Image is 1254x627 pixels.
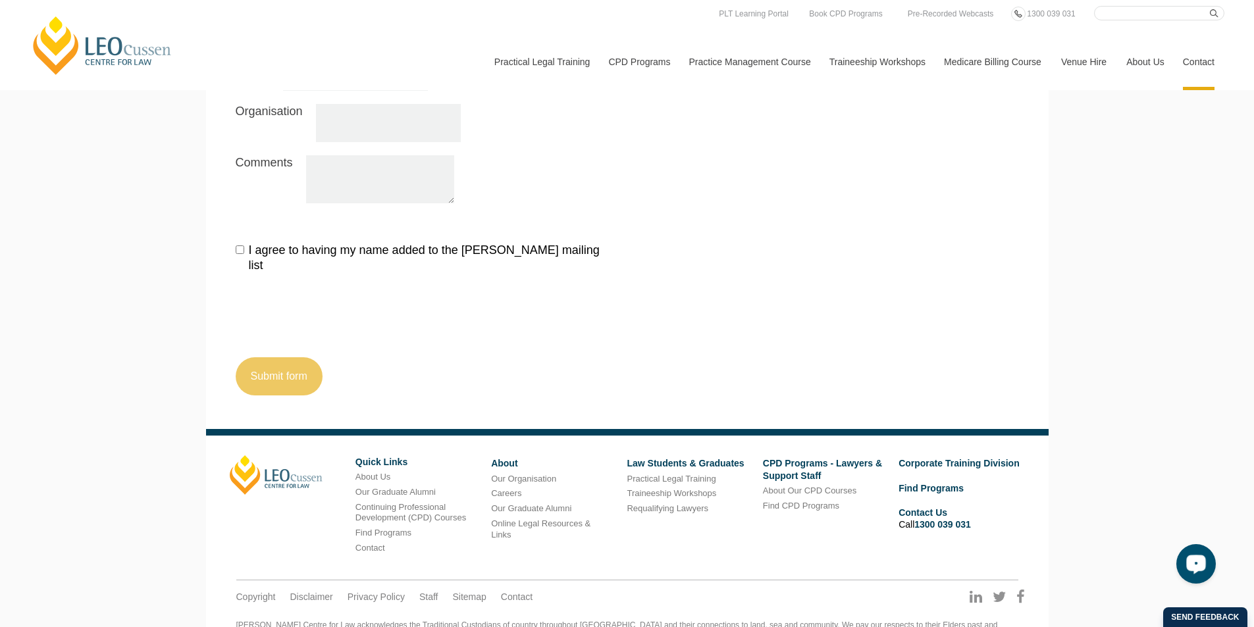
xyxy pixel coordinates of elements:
[899,483,964,493] a: Find Programs
[627,503,708,513] a: Requalifying Lawyers
[290,591,332,603] a: Disclaimer
[491,503,571,513] a: Our Graduate Alumni
[899,507,947,518] a: Contact Us
[236,591,276,603] a: Copyright
[763,486,856,495] a: About Our CPD Courses
[763,501,839,511] a: Find CPD Programs
[627,474,716,484] a: Practical Legal Training
[1173,34,1224,90] a: Contact
[716,7,792,21] a: PLT Learning Portal
[452,591,486,603] a: Sitemap
[914,519,971,530] a: 1300 039 031
[355,543,385,553] a: Contact
[904,7,997,21] a: Pre-Recorded Webcasts
[355,502,466,523] a: Continuing Professional Development (CPD) Courses
[1024,7,1078,21] a: 1300 039 031
[598,34,679,90] a: CPD Programs
[236,245,244,254] input: I agree to having my name added to the [PERSON_NAME] mailing list
[1116,34,1173,90] a: About Us
[236,155,293,200] label: Comments
[230,455,323,495] a: [PERSON_NAME]
[30,14,175,76] a: [PERSON_NAME] Centre for Law
[355,472,390,482] a: About Us
[806,7,885,21] a: Book CPD Programs
[1027,9,1075,18] span: 1300 039 031
[1166,539,1221,594] iframe: LiveChat chat widget
[236,104,303,139] label: Organisation
[236,243,617,274] label: I agree to having my name added to the [PERSON_NAME] mailing list
[484,34,599,90] a: Practical Legal Training
[355,457,481,467] h6: Quick Links
[679,34,820,90] a: Practice Management Course
[355,487,436,497] a: Our Graduate Alumni
[627,488,716,498] a: Traineeship Workshops
[419,591,438,603] a: Staff
[355,528,411,538] a: Find Programs
[491,474,556,484] a: Our Organisation
[627,458,744,468] a: Law Students & Graduates
[1051,34,1116,90] a: Venue Hire
[491,518,590,539] a: Online Legal Resources & Links
[820,34,934,90] a: Traineeship Workshops
[348,591,405,603] a: Privacy Policy
[501,591,533,603] a: Contact
[491,488,521,498] a: Careers
[899,505,1024,532] li: Call
[491,458,517,468] a: About
[763,458,882,480] a: CPD Programs - Lawyers & Support Staff
[899,458,1020,468] a: Corporate Training Division
[236,293,436,344] iframe: reCAPTCHA
[236,357,323,395] button: Submit form
[934,34,1051,90] a: Medicare Billing Course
